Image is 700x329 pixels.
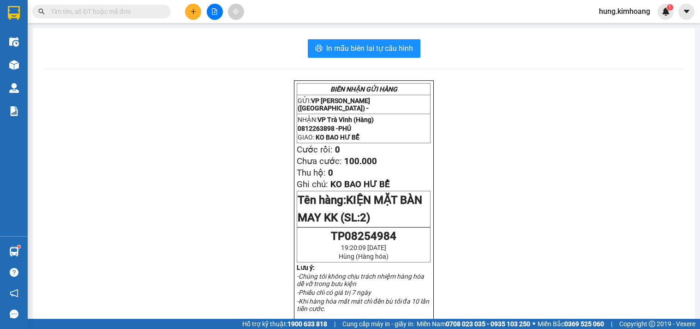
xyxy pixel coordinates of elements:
[9,106,19,116] img: solution-icon
[233,8,239,15] span: aim
[297,289,371,296] em: -Phiếu chỉ có giá trị 7 ngày
[297,298,429,312] em: -Khi hàng hóa mất mát chỉ đền bù tối đa 10 lần tiền cước.
[338,125,351,132] span: PHÚ
[667,4,673,11] sup: 1
[9,37,19,47] img: warehouse-icon
[38,8,45,15] span: search
[446,320,530,328] strong: 0708 023 035 - 0935 103 250
[9,60,19,70] img: warehouse-icon
[297,168,326,178] span: Thu hộ:
[242,319,327,329] span: Hỗ trợ kỹ thuật:
[298,97,370,112] span: VP [PERSON_NAME] ([GEOGRAPHIC_DATA]) -
[8,6,20,20] img: logo-vxr
[335,145,340,155] span: 0
[315,44,323,53] span: printer
[9,83,19,93] img: warehouse-icon
[228,4,244,20] button: aim
[51,6,160,17] input: Tìm tên, số ĐT hoặc mã đơn
[297,264,315,271] strong: Lưu ý:
[538,319,604,329] span: Miền Bắc
[308,39,420,58] button: printerIn mẫu biên lai tự cấu hình
[331,230,396,243] span: TP08254984
[678,4,694,20] button: caret-down
[360,211,370,224] span: 2)
[334,319,335,329] span: |
[328,168,333,178] span: 0
[339,253,389,260] span: Hùng (Hàng hóa)
[211,8,218,15] span: file-add
[10,310,18,318] span: message
[10,289,18,298] span: notification
[330,85,397,93] strong: BIÊN NHẬN GỬI HÀNG
[297,179,328,189] span: Ghi chú:
[297,273,424,287] em: -Chúng tôi không chịu trách nhiệm hàng hóa dễ vỡ trong bưu kiện
[298,125,351,132] span: 0812263898 -
[287,320,327,328] strong: 1900 633 818
[564,320,604,328] strong: 0369 525 060
[9,247,19,256] img: warehouse-icon
[611,319,612,329] span: |
[317,116,374,123] span: VP Trà Vinh (Hàng)
[341,244,386,251] span: 19:20:09 [DATE]
[207,4,223,20] button: file-add
[668,4,671,11] span: 1
[297,156,342,166] span: Chưa cước:
[298,194,422,224] span: Tên hàng:
[298,116,430,123] p: NHẬN:
[330,179,390,189] span: KO BAO HƯ BỂ
[342,319,414,329] span: Cung cấp máy in - giấy in:
[682,7,691,16] span: caret-down
[10,268,18,277] span: question-circle
[592,6,658,17] span: hung.kimhoang
[344,156,377,166] span: 100.000
[532,322,535,326] span: ⚪️
[298,134,359,141] span: GIAO:
[417,319,530,329] span: Miền Nam
[18,245,20,248] sup: 1
[185,4,201,20] button: plus
[326,43,413,54] span: In mẫu biên lai tự cấu hình
[316,134,359,141] span: KO BAO HƯ BỂ
[649,321,655,327] span: copyright
[190,8,197,15] span: plus
[298,97,430,112] p: GỬI:
[662,7,670,16] img: icon-new-feature
[297,145,333,155] span: Cước rồi:
[298,194,422,224] span: KIỆN MẶT BÀN MAY KK (SL:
